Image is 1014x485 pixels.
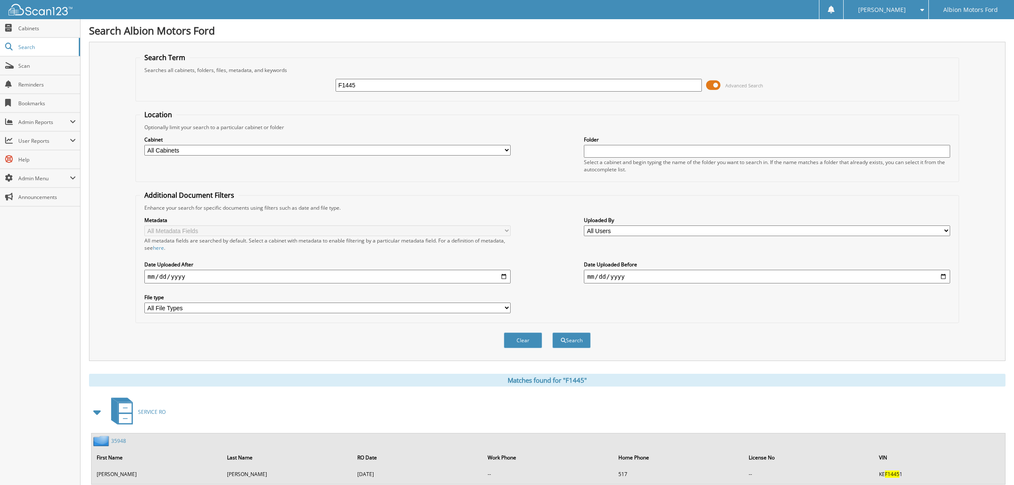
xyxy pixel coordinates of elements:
[144,237,511,251] div: All metadata fields are searched by default. Select a cabinet with metadata to enable filtering b...
[584,270,951,283] input: end
[89,374,1005,387] div: Matches found for "F1445"
[725,82,763,89] span: Advanced Search
[9,4,72,15] img: scan123-logo-white.svg
[140,53,190,62] legend: Search Term
[18,193,76,201] span: Announcements
[144,136,511,143] label: Cabinet
[353,467,483,481] td: [DATE]
[92,467,222,481] td: [PERSON_NAME]
[93,436,111,446] img: folder2.png
[584,159,951,173] div: Select a cabinet and begin typing the name of the folder you want to search in. If the name match...
[144,217,511,224] label: Metadata
[144,270,511,283] input: start
[614,467,744,481] td: 517
[140,110,176,119] legend: Location
[111,437,126,445] a: 35948
[18,43,75,51] span: Search
[875,467,1004,481] td: KE 1
[353,449,483,466] th: RO Date
[140,66,955,74] div: Searches all cabinets, folders, files, metadata, and keywords
[18,25,76,32] span: Cabinets
[584,261,951,268] label: Date Uploaded Before
[875,449,1004,466] th: VIN
[223,467,352,481] td: [PERSON_NAME]
[552,332,591,348] button: Search
[144,261,511,268] label: Date Uploaded After
[106,395,166,429] a: SERVICE RO
[744,467,874,481] td: --
[483,449,613,466] th: Work Phone
[744,449,874,466] th: License No
[153,244,164,251] a: here
[504,332,542,348] button: Clear
[18,81,76,88] span: Reminders
[18,118,70,126] span: Admin Reports
[140,191,238,200] legend: Additional Document Filters
[483,467,613,481] td: --
[885,471,899,478] span: F1445
[89,23,1005,38] h1: Search Albion Motors Ford
[140,124,955,131] div: Optionally limit your search to a particular cabinet or folder
[92,449,222,466] th: First Name
[138,408,166,416] span: SERVICE RO
[584,217,951,224] label: Uploaded By
[584,136,951,143] label: Folder
[943,7,998,12] span: Albion Motors Ford
[223,449,352,466] th: Last Name
[18,100,76,107] span: Bookmarks
[140,204,955,211] div: Enhance your search for specific documents using filters such as date and file type.
[614,449,744,466] th: Home Phone
[18,156,76,163] span: Help
[858,7,906,12] span: [PERSON_NAME]
[18,62,76,69] span: Scan
[18,175,70,182] span: Admin Menu
[18,137,70,144] span: User Reports
[144,294,511,301] label: File type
